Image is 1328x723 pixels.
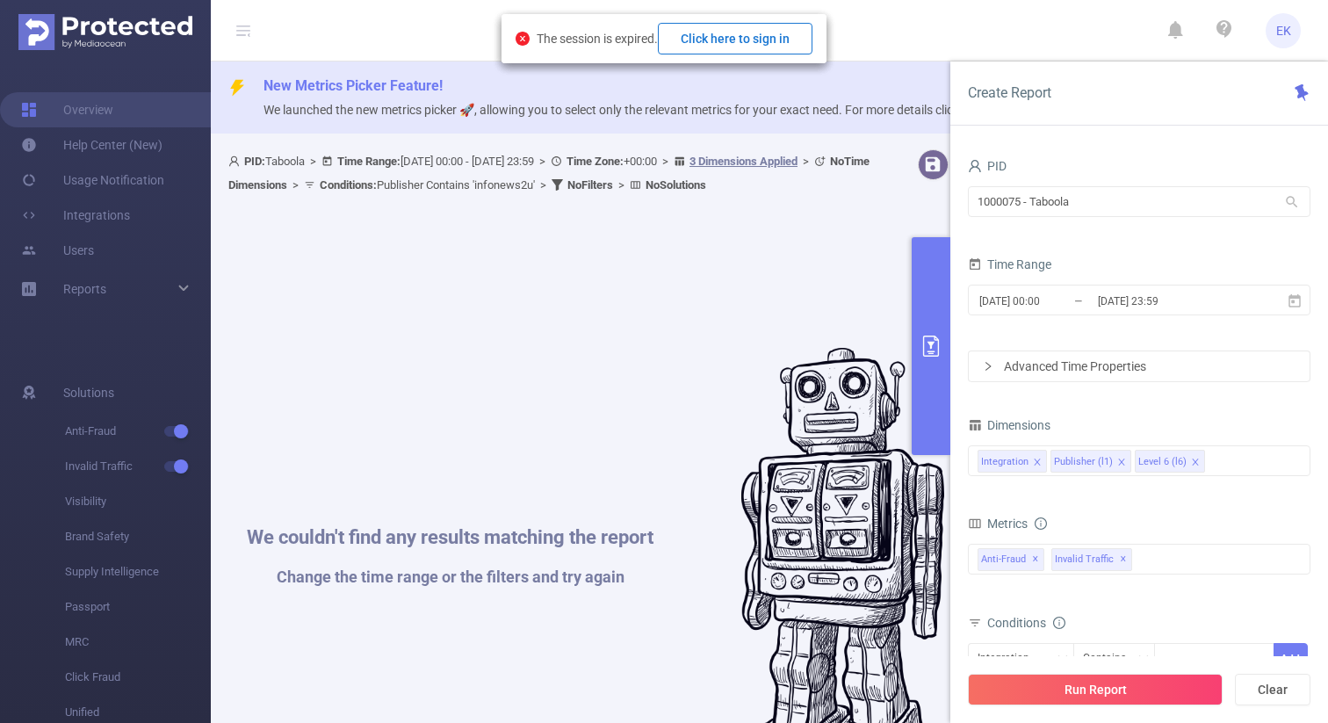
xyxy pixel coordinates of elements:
span: Time Range [968,257,1051,271]
span: Anti-Fraud [65,414,211,449]
a: Integrations [21,198,130,233]
span: Metrics [968,517,1028,531]
button: Click here to sign in [658,23,812,54]
span: Invalid Traffic [65,449,211,484]
span: Brand Safety [65,519,211,554]
span: Invalid Traffic [1051,548,1132,571]
a: Users [21,233,94,268]
span: Visibility [65,484,211,519]
i: icon: down [1057,654,1068,666]
span: > [535,178,552,192]
img: Protected Media [18,14,192,50]
span: Reports [63,282,106,296]
button: Add [1274,643,1308,674]
span: Publisher Contains 'infonews2u' [320,178,535,192]
span: The session is expired. [537,32,812,46]
b: No Filters [567,178,613,192]
i: icon: user [228,155,244,167]
span: > [534,155,551,168]
span: EK [1276,13,1291,48]
span: > [657,155,674,168]
span: We launched the new metrics picker 🚀, allowing you to select only the relevant metrics for your e... [263,103,1014,117]
input: End date [1096,289,1238,313]
a: Reports [63,271,106,307]
span: > [305,155,321,168]
li: Publisher (l1) [1050,450,1131,473]
span: New Metrics Picker Feature! [263,77,443,94]
span: PID [968,159,1007,173]
u: 3 Dimensions Applied [689,155,798,168]
li: Integration [978,450,1047,473]
span: > [287,178,304,192]
a: Usage Notification [21,163,164,198]
input: Start date [978,289,1120,313]
i: icon: info-circle [1035,517,1047,530]
h1: Change the time range or the filters and try again [247,569,653,585]
a: Help Center (New) [21,127,162,163]
span: Click Fraud [65,660,211,695]
span: Conditions [987,616,1065,630]
i: icon: close-circle [516,32,530,46]
b: PID: [244,155,265,168]
i: icon: down [1138,654,1149,666]
i: icon: close [1191,458,1200,468]
i: icon: thunderbolt [228,79,246,97]
span: > [613,178,630,192]
span: > [798,155,814,168]
div: Integration [978,644,1042,673]
b: Time Zone: [567,155,624,168]
h1: We couldn't find any results matching the report [247,528,653,547]
i: icon: close [1117,458,1126,468]
span: Dimensions [968,418,1050,432]
b: No Solutions [646,178,706,192]
span: ✕ [1120,549,1127,570]
span: Taboola [DATE] 00:00 - [DATE] 23:59 +00:00 [228,155,870,192]
div: Level 6 (l6) [1138,451,1187,474]
div: Contains [1083,644,1138,673]
i: icon: close [1033,458,1042,468]
i: icon: right [983,361,993,372]
span: Anti-Fraud [978,548,1044,571]
span: Passport [65,589,211,625]
span: Solutions [63,375,114,410]
i: icon: info-circle [1053,617,1065,629]
i: icon: user [968,159,982,173]
div: Integration [981,451,1028,474]
span: MRC [65,625,211,660]
div: icon: rightAdvanced Time Properties [969,351,1310,381]
button: Run Report [968,674,1223,705]
b: Conditions : [320,178,377,192]
button: Clear [1235,674,1310,705]
span: Create Report [968,84,1051,101]
div: Publisher (l1) [1054,451,1113,474]
li: Level 6 (l6) [1135,450,1205,473]
span: Supply Intelligence [65,554,211,589]
b: Time Range: [337,155,401,168]
span: ✕ [1032,549,1039,570]
a: Overview [21,92,113,127]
